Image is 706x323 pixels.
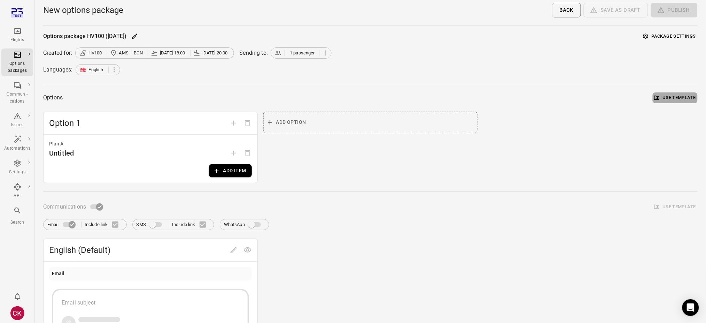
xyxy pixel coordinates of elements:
[682,299,699,316] div: Open Intercom Messenger
[1,157,33,178] a: Settings
[224,218,265,231] label: WhatsApp integration not set up. Contact Plan3 to enable this feature
[10,306,24,320] div: CK
[49,118,227,129] span: Option 1
[85,217,123,232] label: Include link
[4,169,30,176] div: Settings
[241,150,255,156] span: Options need to have at least one plan
[1,133,33,154] a: Automations
[137,218,166,231] label: Sms integration not set up. Contact Plan3 to enable this feature
[290,50,315,57] span: 1 passenger
[43,202,86,212] span: Communications
[89,66,103,73] span: English
[47,218,79,231] label: Email
[160,50,185,57] span: [DATE] 18:00
[1,110,33,131] a: Issues
[172,217,210,232] label: Include link
[4,193,30,200] div: API
[10,290,24,303] button: Notifications
[227,150,241,156] span: Add plan
[202,50,228,57] span: [DATE] 20:00
[1,204,33,228] button: Search
[43,49,72,57] div: Created for:
[552,3,581,17] button: Back
[4,145,30,152] div: Automations
[49,148,74,159] div: Untitled
[4,91,30,105] div: Communi-cations
[52,270,65,278] div: Email
[4,219,30,226] div: Search
[88,50,102,57] span: HV100
[1,25,33,46] a: Flights
[227,119,241,126] span: Add option
[49,245,227,256] span: English (Default)
[1,79,33,107] a: Communi-cations
[653,92,698,103] button: Use template
[240,49,268,57] div: Sending to:
[1,48,33,76] a: Options packages
[1,181,33,202] a: API
[4,60,30,74] div: Options packages
[4,37,30,44] div: Flights
[227,246,241,253] span: Edit
[8,303,27,323] button: Christine Kaducova
[241,119,255,126] span: Delete option
[241,246,255,253] span: Preview
[209,164,251,177] button: Add item
[43,66,73,74] div: Languages:
[49,140,252,148] div: Plan A
[271,47,332,59] div: 1 passenger
[130,31,140,42] button: Edit
[43,5,123,16] h1: New options package
[43,32,127,40] div: Options package HV100 ([DATE])
[43,93,63,103] div: Options
[4,122,30,129] div: Issues
[76,64,120,75] div: English
[119,50,143,57] span: AMS – BCN
[642,31,698,42] button: Package settings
